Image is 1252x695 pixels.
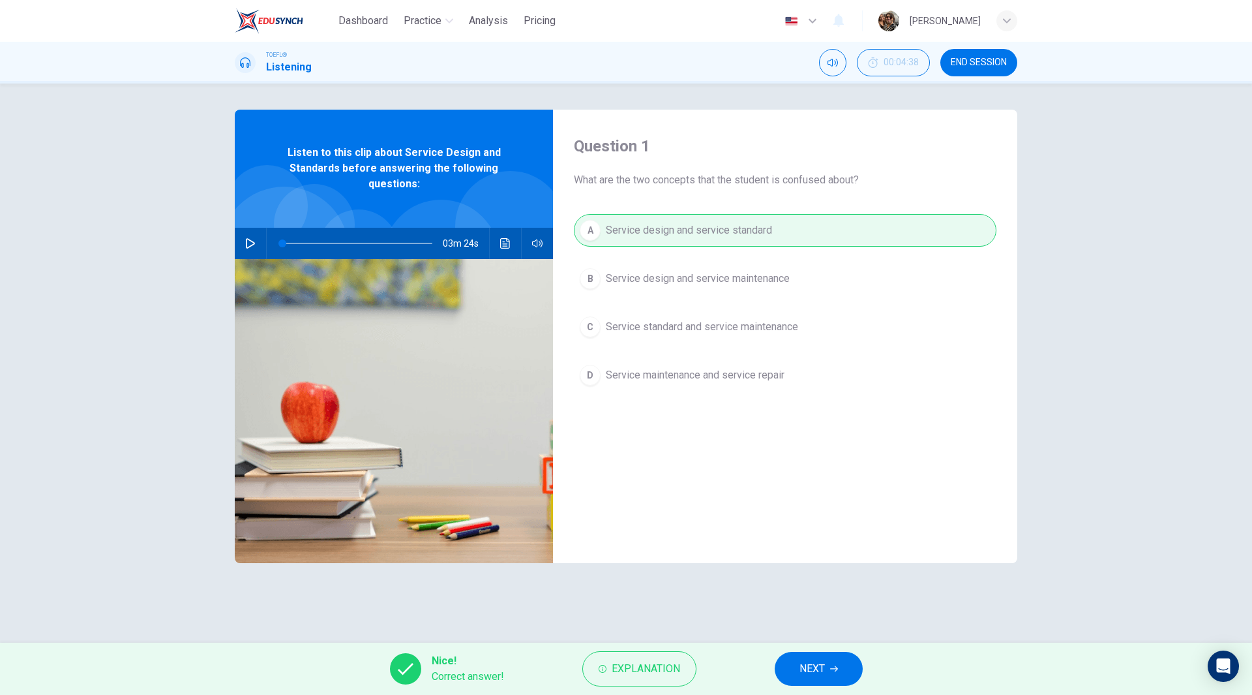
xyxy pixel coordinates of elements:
img: Listen to this clip about Service Design and Standards before answering the following questions: [235,259,553,563]
img: Profile picture [878,10,899,31]
button: 00:04:38 [857,49,930,76]
button: END SESSION [940,49,1017,76]
span: 03m 24s [443,228,489,259]
button: Analysis [464,9,513,33]
button: Click to see the audio transcription [495,228,516,259]
span: Pricing [524,13,556,29]
button: Dashboard [333,9,393,33]
div: [PERSON_NAME] [910,13,981,29]
span: Correct answer! [432,669,504,685]
button: Practice [398,9,458,33]
div: Hide [857,49,930,76]
div: Mute [819,49,846,76]
img: en [783,16,799,26]
button: Explanation [582,651,696,687]
span: Nice! [432,653,504,669]
button: Pricing [518,9,561,33]
img: EduSynch logo [235,8,303,34]
span: Dashboard [338,13,388,29]
span: NEXT [799,660,825,678]
button: NEXT [775,652,863,686]
span: Listen to this clip about Service Design and Standards before answering the following questions: [277,145,511,192]
span: Practice [404,13,441,29]
span: Analysis [469,13,508,29]
span: What are the two concepts that the student is confused about? [574,172,996,188]
span: END SESSION [951,57,1007,68]
span: 00:04:38 [884,57,919,68]
h1: Listening [266,59,312,75]
a: EduSynch logo [235,8,333,34]
h4: Question 1 [574,136,996,157]
span: TOEFL® [266,50,287,59]
span: Explanation [612,660,680,678]
div: Open Intercom Messenger [1208,651,1239,682]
